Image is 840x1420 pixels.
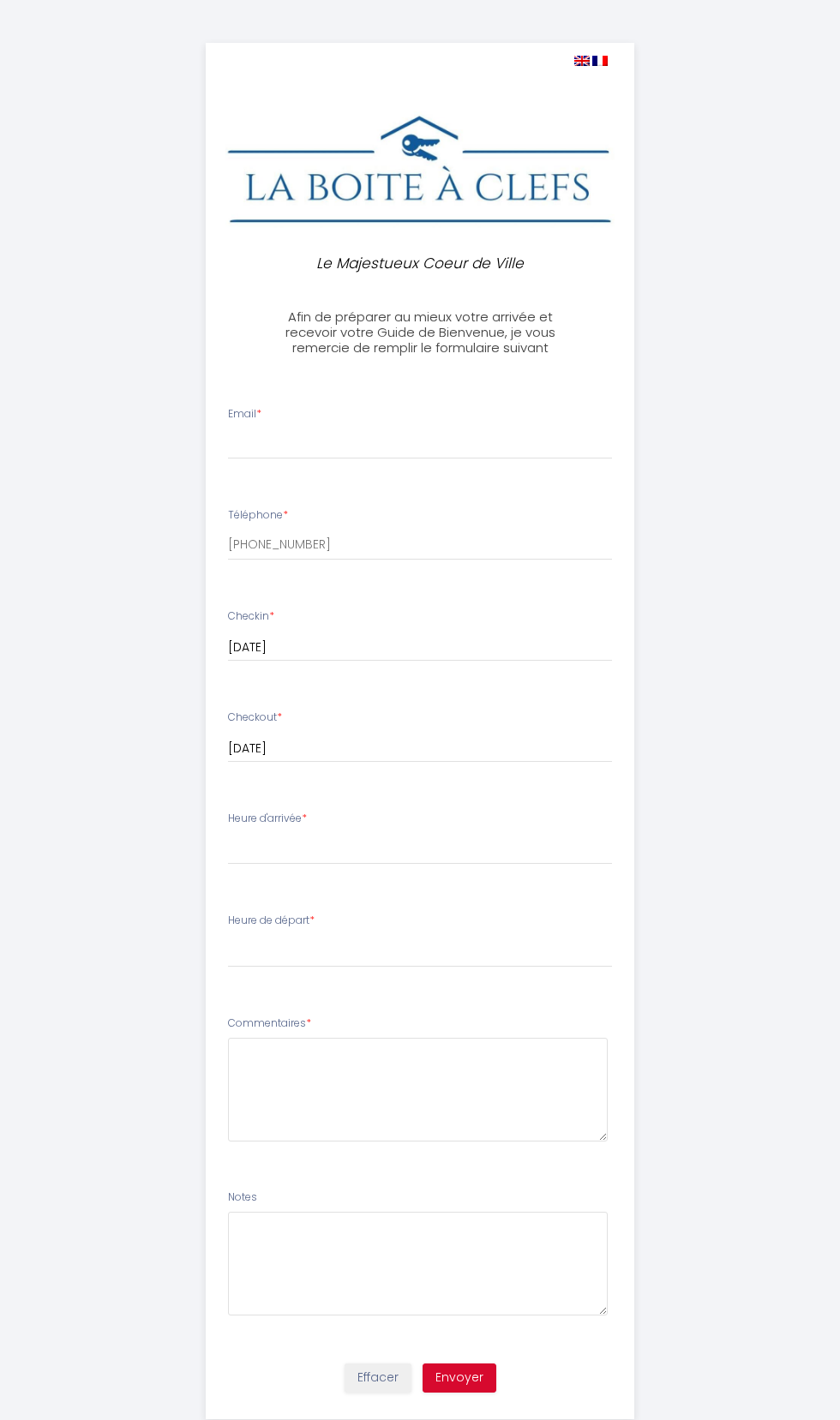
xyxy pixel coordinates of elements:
[592,56,608,66] img: fr.png
[228,710,282,726] label: Checkout
[228,1189,257,1206] label: Notes
[289,252,551,275] p: Le Majestueux Coeur de Ville
[423,1363,496,1393] button: Envoyer
[228,608,274,625] label: Checkin
[345,1363,411,1393] button: Effacer
[228,913,315,929] label: Heure de départ
[228,811,307,827] label: Heure d'arrivée
[228,507,288,524] label: Téléphone
[228,406,261,422] label: Email
[281,309,558,356] h3: Afin de préparer au mieux votre arrivée et recevoir votre Guide de Bienvenue, je vous remercie de...
[574,56,590,66] img: en.png
[228,1016,311,1032] label: Commentaires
